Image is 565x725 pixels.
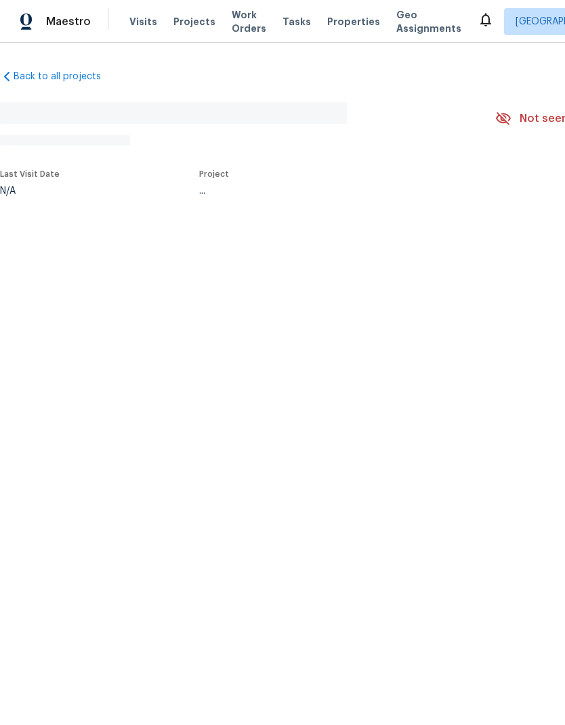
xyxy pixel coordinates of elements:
[173,15,215,28] span: Projects
[282,17,311,26] span: Tasks
[396,8,461,35] span: Geo Assignments
[327,15,380,28] span: Properties
[232,8,266,35] span: Work Orders
[46,15,91,28] span: Maestro
[199,186,459,196] div: ...
[199,170,229,178] span: Project
[129,15,157,28] span: Visits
